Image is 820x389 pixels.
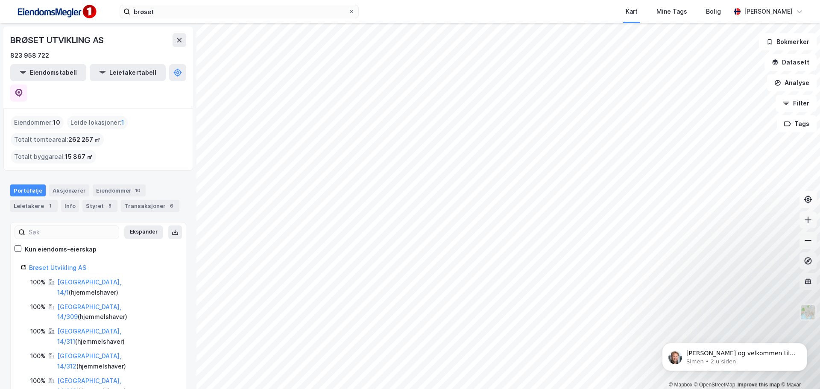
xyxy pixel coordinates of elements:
[57,303,121,321] a: [GEOGRAPHIC_DATA], 14/309
[10,64,86,81] button: Eiendomstabell
[61,200,79,212] div: Info
[10,50,49,61] div: 823 958 722
[167,202,176,210] div: 6
[626,6,638,17] div: Kart
[57,352,121,370] a: [GEOGRAPHIC_DATA], 14/312
[30,302,46,312] div: 100%
[57,278,121,296] a: [GEOGRAPHIC_DATA], 14/1
[130,5,348,18] input: Søk på adresse, matrikkel, gårdeiere, leietakere eller personer
[133,186,142,195] div: 10
[30,376,46,386] div: 100%
[121,200,179,212] div: Transaksjoner
[25,226,119,239] input: Søk
[30,277,46,287] div: 100%
[10,200,58,212] div: Leietakere
[649,325,820,385] iframe: Intercom notifications melding
[57,277,176,298] div: ( hjemmelshaver )
[11,150,96,164] div: Totalt byggareal :
[30,326,46,336] div: 100%
[25,244,97,254] div: Kun eiendoms-eierskap
[57,328,121,345] a: [GEOGRAPHIC_DATA], 14/311
[694,382,735,388] a: OpenStreetMap
[10,184,46,196] div: Portefølje
[10,33,105,47] div: BRØSET UTVIKLING AS
[669,382,692,388] a: Mapbox
[37,25,146,66] span: [PERSON_NAME] og velkommen til Newsec Maps, [PERSON_NAME] det er du lurer på så er det bare å ta ...
[11,116,64,129] div: Eiendommer :
[744,6,793,17] div: [PERSON_NAME]
[49,184,89,196] div: Aksjonærer
[53,117,60,128] span: 10
[14,2,99,21] img: F4PB6Px+NJ5v8B7XTbfpPpyloAAAAASUVORK5CYII=
[65,152,93,162] span: 15 867 ㎡
[767,74,817,91] button: Analyse
[30,351,46,361] div: 100%
[57,351,176,371] div: ( hjemmelshaver )
[706,6,721,17] div: Bolig
[656,6,687,17] div: Mine Tags
[68,135,100,145] span: 262 257 ㎡
[67,116,128,129] div: Leide lokasjoner :
[57,326,176,347] div: ( hjemmelshaver )
[738,382,780,388] a: Improve this map
[759,33,817,50] button: Bokmerker
[90,64,166,81] button: Leietakertabell
[105,202,114,210] div: 8
[46,202,54,210] div: 1
[37,33,147,41] p: Message from Simen, sent 2 u siden
[57,302,176,322] div: ( hjemmelshaver )
[82,200,117,212] div: Styret
[11,133,104,146] div: Totalt tomteareal :
[93,184,146,196] div: Eiendommer
[124,225,163,239] button: Ekspander
[777,115,817,132] button: Tags
[764,54,817,71] button: Datasett
[121,117,124,128] span: 1
[29,264,86,271] a: Brøset Utvikling AS
[800,304,816,320] img: Z
[776,95,817,112] button: Filter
